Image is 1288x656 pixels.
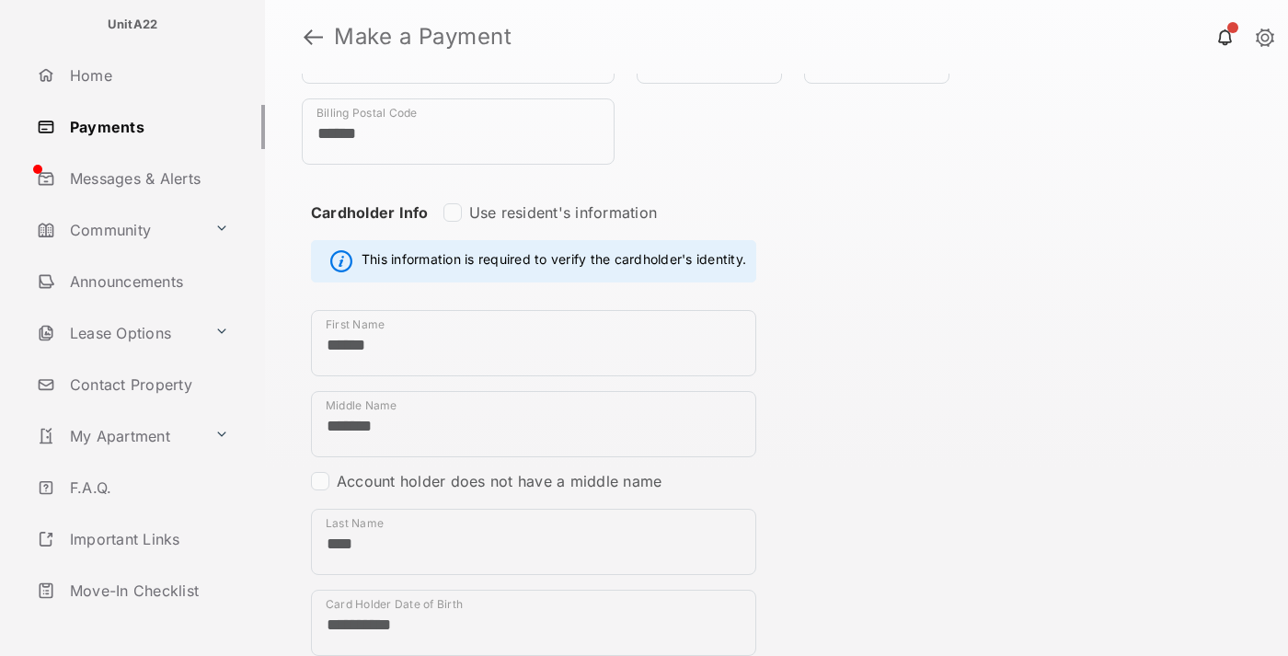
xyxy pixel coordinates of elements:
[29,208,207,252] a: Community
[29,105,265,149] a: Payments
[362,250,746,272] span: This information is required to verify the cardholder's identity.
[29,53,265,98] a: Home
[334,26,512,48] strong: Make a Payment
[29,517,236,561] a: Important Links
[337,472,661,490] label: Account holder does not have a middle name
[29,466,265,510] a: F.A.Q.
[29,311,207,355] a: Lease Options
[29,569,265,613] a: Move-In Checklist
[311,203,429,255] strong: Cardholder Info
[29,414,207,458] a: My Apartment
[29,156,265,201] a: Messages & Alerts
[108,16,158,34] p: UnitA22
[29,363,265,407] a: Contact Property
[29,259,265,304] a: Announcements
[469,203,657,222] label: Use resident's information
